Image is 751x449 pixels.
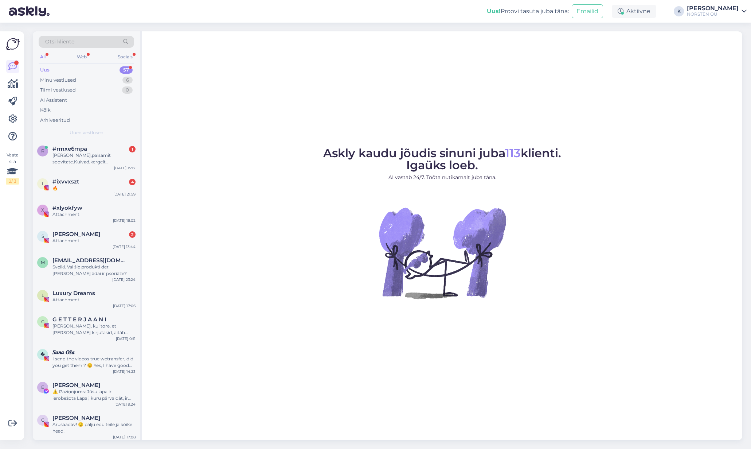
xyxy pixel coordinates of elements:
[52,415,100,421] span: Grete Kuld
[52,382,100,388] span: Emai Kaji
[42,181,43,186] span: i
[75,52,88,62] div: Web
[52,297,136,303] div: Attachment
[52,323,136,336] div: [PERSON_NAME], kui tore, et [PERSON_NAME] kirjutasid, aitäh sulle!✨ Ma armastan juustega tegeleda...
[52,185,136,191] div: 🔥
[113,303,136,309] div: [DATE] 17:06
[113,369,136,374] div: [DATE] 14:23
[323,174,561,181] p: AI vastab 24/7. Tööta nutikamalt juba täna.
[113,218,136,223] div: [DATE] 18:02
[129,179,136,185] div: 4
[40,77,76,84] div: Minu vestlused
[505,146,521,160] span: 113
[52,211,136,218] div: Attachment
[687,5,747,17] a: [PERSON_NAME]NORSTEN OÜ
[52,152,136,165] div: [PERSON_NAME],palsamit soovitate.Kuivad,kergelt kahused,värvitud ja otsad kiirelt lõhenevad
[40,97,67,104] div: AI Assistent
[41,319,44,324] span: G
[40,86,76,94] div: Tiimi vestlused
[120,66,133,74] div: 57
[122,86,133,94] div: 0
[377,187,508,318] img: No Chat active
[112,277,136,282] div: [DATE] 23:24
[487,8,501,15] b: Uus!
[52,421,136,434] div: Arusaadav! 🙂 palju edu teile ja kõike head!
[6,178,19,185] div: 2 / 3
[41,207,44,213] span: x
[6,152,19,185] div: Vaata siia
[52,205,82,211] span: #xlyokfyw
[572,4,603,18] button: Emailid
[113,191,136,197] div: [DATE] 21:59
[116,336,136,341] div: [DATE] 0:11
[114,402,136,407] div: [DATE] 9:24
[6,37,20,51] img: Askly Logo
[52,290,95,297] span: Luxury Dreams
[52,388,136,402] div: ⚠️ Paziņojums: Jūsu lapa ir ierobežota Lapai, kuru pārvaldāt, ir ierobežotas noteiktas funkcijas,...
[674,6,684,16] div: K
[52,178,79,185] span: #ixvvxszt
[70,129,103,136] span: Uued vestlused
[122,77,133,84] div: 6
[41,384,44,390] span: E
[41,417,44,423] span: G
[52,356,136,369] div: I send the videos true wetransfer, did you get them ? ☺️ Yes, I have good audience 🫶🏼🙌🏼 I will th...
[40,352,45,357] span: �
[40,117,70,124] div: Arhiveeritud
[113,244,136,249] div: [DATE] 13:44
[40,66,50,74] div: Uus
[41,148,44,154] span: r
[41,260,45,265] span: m
[52,349,75,356] span: 𝑺𝒂𝒏𝒂 𝑶𝒔̌𝒂
[52,237,136,244] div: Attachment
[52,316,106,323] span: G E T T E R J A A N I
[42,293,44,298] span: L
[129,146,136,152] div: 1
[52,146,87,152] span: #rmxe6mpa
[687,5,739,11] div: [PERSON_NAME]
[487,7,569,16] div: Proovi tasuta juba täna:
[40,107,51,114] div: Kõik
[129,231,136,238] div: 2
[52,257,128,264] span: mairasvincicka@inbox.lv
[45,38,74,46] span: Otsi kliente
[39,52,47,62] div: All
[42,233,44,239] span: S
[113,434,136,440] div: [DATE] 17:08
[52,231,100,237] span: Solvita Anikonova
[114,165,136,171] div: [DATE] 15:17
[687,11,739,17] div: NORSTEN OÜ
[612,5,656,18] div: Aktiivne
[323,146,561,172] span: Askly kaudu jõudis sinuni juba klienti. Igaüks loeb.
[116,52,134,62] div: Socials
[52,264,136,277] div: Sveiki. Vai šie produkti der, [PERSON_NAME] ādai ir psoriāze?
